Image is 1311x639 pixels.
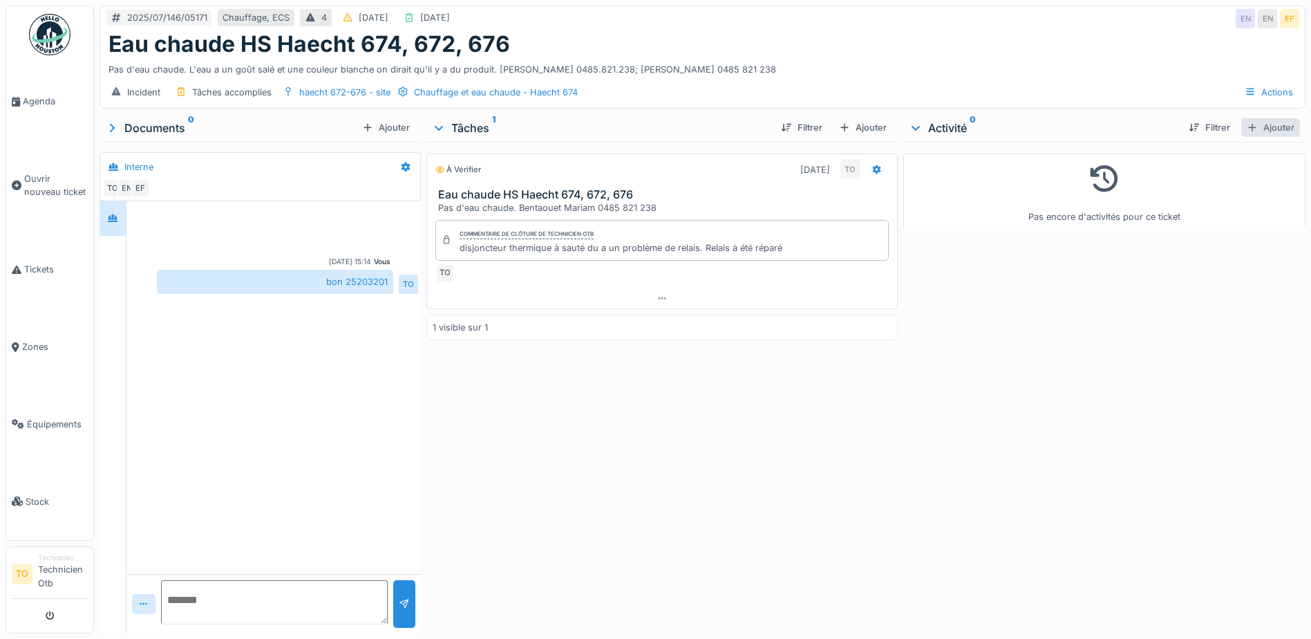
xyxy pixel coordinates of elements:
[22,340,88,353] span: Zones
[188,120,194,136] sup: 0
[38,553,88,563] div: Technicien
[357,118,415,137] div: Ajouter
[6,63,93,140] a: Agenda
[414,86,578,99] div: Chauffage et eau chaude - Haecht 674
[12,553,88,599] a: TO TechnicienTechnicien Otb
[420,11,450,24] div: [DATE]
[117,178,136,198] div: EN
[24,263,88,276] span: Tickets
[970,120,976,136] sup: 0
[1280,9,1299,28] div: EF
[1258,9,1277,28] div: EN
[157,270,393,294] div: bon 25203201
[103,178,122,198] div: TO
[800,163,830,176] div: [DATE]
[223,11,290,24] div: Chauffage, ECS
[6,385,93,463] a: Équipements
[775,118,828,137] div: Filtrer
[1238,82,1299,102] div: Actions
[433,321,488,334] div: 1 visible sur 1
[432,120,770,136] div: Tâches
[321,11,327,24] div: 4
[460,241,782,254] div: disjoncteur thermique à sauté du a un problème de relais. Relais à été réparé
[833,118,892,137] div: Ajouter
[131,178,150,198] div: EF
[6,231,93,308] a: Tickets
[299,86,390,99] div: haecht 672-676 - site
[438,188,892,201] h3: Eau chaude HS Haecht 674, 672, 676
[1236,9,1255,28] div: EN
[435,263,455,283] div: TO
[26,495,88,508] span: Stock
[192,86,272,99] div: Tâches accomplies
[12,564,32,584] li: TO
[127,86,160,99] div: Incident
[24,172,88,198] span: Ouvrir nouveau ticket
[23,95,88,108] span: Agenda
[124,160,153,174] div: Interne
[492,120,496,136] sup: 1
[1241,118,1300,137] div: Ajouter
[29,14,70,55] img: Badge_color-CXgf-gQk.svg
[359,11,388,24] div: [DATE]
[6,463,93,540] a: Stock
[912,160,1296,224] div: Pas encore d'activités pour ce ticket
[329,257,371,267] div: [DATE] 15:14
[6,308,93,386] a: Zones
[6,140,93,231] a: Ouvrir nouveau ticket
[109,31,510,57] h1: Eau chaude HS Haecht 674, 672, 676
[909,120,1178,136] div: Activité
[435,164,481,176] div: À vérifier
[374,257,390,267] div: Vous
[38,553,88,595] li: Technicien Otb
[27,418,88,431] span: Équipements
[840,160,860,179] div: TO
[438,201,892,214] div: Pas d'eau chaude. Bentaouet Mariam 0485 821 238
[105,120,357,136] div: Documents
[399,275,418,294] div: TO
[460,230,594,239] div: Commentaire de clôture de Technicien Otb
[127,11,207,24] div: 2025/07/146/05171
[1183,118,1236,137] div: Filtrer
[109,57,1296,76] div: Pas d'eau chaude. L'eau a un goût salé et une couleur blanche on dirait qu'il y a du produit. [PE...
